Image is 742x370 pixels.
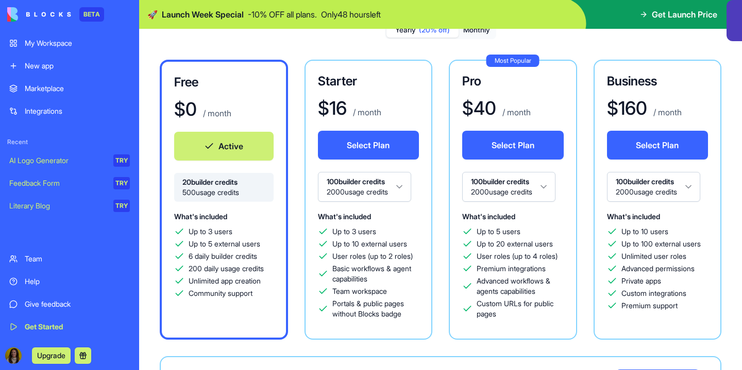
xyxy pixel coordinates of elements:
span: Custom integrations [621,288,686,298]
h3: Free [174,74,274,91]
a: Give feedback [3,294,136,314]
div: Get Started [25,322,130,332]
a: Help [3,271,136,292]
span: 20 builder credits [182,177,265,187]
a: BETA [7,7,104,22]
button: Upgrade [32,347,71,364]
span: Get Launch Price [652,8,717,21]
span: Community support [189,288,252,298]
span: Launch Week Special [162,8,244,21]
span: Basic workflows & agent capabilities [332,263,419,284]
button: Select Plan [318,131,419,160]
span: Custom URLs for public pages [477,298,564,319]
div: Team [25,254,130,264]
div: TRY [113,154,130,167]
a: My Workspace [3,33,136,54]
p: - 10 % OFF all plans. [248,8,317,21]
button: Active [174,132,274,161]
a: Literary BlogTRY [3,196,136,216]
a: Integrations [3,101,136,121]
h1: $ 40 [462,98,496,118]
span: Private apps [621,276,661,286]
div: Marketplace [25,83,130,94]
div: My Workspace [25,38,130,48]
button: Select Plan [462,131,564,160]
p: / month [651,106,682,118]
span: Recent [3,138,136,146]
span: Unlimited user roles [621,251,686,261]
a: Team [3,249,136,269]
a: Marketplace [3,78,136,99]
button: Yearly [386,23,459,38]
span: (20% off) [419,25,450,35]
span: Advanced permissions [621,263,695,274]
h1: $ 160 [607,98,647,118]
a: Get Started [3,316,136,337]
span: Up to 3 users [332,226,376,237]
img: ACg8ocK7ErhNhbEzKnss0EuIBSs3rJ7MoaZxzcR1lYV9QOq8JbUvPd8=s96-c [5,347,22,364]
button: Select Plan [607,131,709,160]
button: Monthly [459,23,495,38]
span: Up to 5 users [477,226,520,237]
span: What's included [607,212,660,221]
p: / month [201,107,231,119]
div: BETA [79,7,104,22]
span: 200 daily usage credits [189,263,264,274]
div: Integrations [25,106,130,116]
span: Premium support [621,301,678,311]
a: New app [3,56,136,76]
span: What's included [318,212,371,221]
h3: Pro [462,73,564,90]
span: User roles (up to 4 roles) [477,251,558,261]
div: Help [25,276,130,287]
div: Feedback Form [9,178,106,188]
span: Advanced workflows & agents capabilities [477,276,564,296]
span: User roles (up to 2 roles) [332,251,413,261]
h3: Starter [318,73,419,90]
div: New app [25,61,130,71]
img: logo [7,7,71,22]
p: / month [351,106,381,118]
span: 6 daily builder credits [189,251,257,261]
span: Up to 3 users [189,226,232,237]
a: AI Logo GeneratorTRY [3,150,136,171]
span: 500 usage credits [182,187,265,198]
a: Upgrade [32,350,71,360]
span: Up to 10 external users [332,239,407,249]
span: Premium integrations [477,263,546,274]
p: / month [500,106,531,118]
div: Give feedback [25,299,130,309]
span: Up to 10 users [621,226,668,237]
p: Only 48 hours left [321,8,381,21]
h1: $ 0 [174,99,197,119]
span: What's included [174,212,227,221]
span: 🚀 [147,8,158,21]
div: Most Popular [486,55,539,67]
span: Up to 5 external users [189,239,260,249]
h3: Business [607,73,709,90]
span: Portals & public pages without Blocks badge [332,298,419,319]
span: What's included [462,212,515,221]
span: Up to 100 external users [621,239,701,249]
div: AI Logo Generator [9,155,106,166]
a: Feedback FormTRY [3,173,136,193]
div: Literary Blog [9,201,106,211]
div: TRY [113,200,130,212]
span: Team workspace [332,286,387,296]
span: Unlimited app creation [189,276,261,286]
h1: $ 16 [318,98,347,118]
div: TRY [113,177,130,189]
span: Up to 20 external users [477,239,553,249]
